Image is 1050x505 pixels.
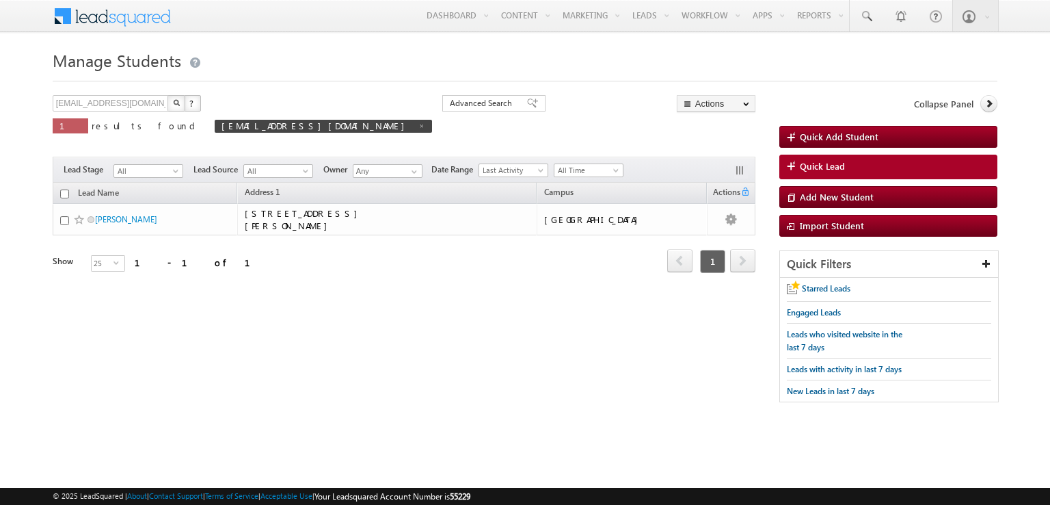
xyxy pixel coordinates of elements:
span: Lead Stage [64,164,113,176]
div: Quick Filters [780,251,998,278]
span: Date Range [431,164,479,176]
span: Add New Student [800,191,874,203]
span: 1 [700,250,725,273]
span: Actions [708,185,740,203]
span: Leads who visited website in the last 7 days [787,329,902,352]
span: All [114,165,179,177]
span: All Time [554,164,619,177]
a: Last Activity [479,164,548,177]
a: next [730,250,755,272]
a: All [243,164,313,178]
a: Campus [537,185,580,203]
div: [GEOGRAPHIC_DATA] [544,213,701,226]
span: Leads with activity in last 7 days [787,364,902,374]
a: prev [667,250,692,272]
span: Owner [323,164,353,176]
span: next [730,249,755,272]
span: Manage Students [53,49,181,71]
a: Acceptable Use [260,491,312,500]
span: All [244,165,309,177]
input: Check all records [60,190,69,198]
span: results found [92,120,200,131]
button: ? [185,95,201,112]
a: Terms of Service [205,491,258,500]
a: [PERSON_NAME] [95,214,157,224]
a: Address 1 [238,185,287,203]
span: Quick Add Student [800,131,878,142]
div: Show [53,255,80,268]
a: Quick Lead [779,155,997,179]
span: Quick Lead [800,160,845,172]
span: 1 [59,120,81,131]
span: Lead Source [193,164,243,176]
span: 25 [92,256,113,271]
span: Your Leadsquared Account Number is [314,491,470,502]
span: ? [189,97,196,109]
span: Address 1 [245,187,280,197]
span: Import Student [800,220,864,231]
div: [STREET_ADDRESS][PERSON_NAME] [245,207,433,232]
span: Collapse Panel [914,98,973,110]
span: New Leads in last 7 days [787,386,874,396]
span: select [113,259,124,266]
a: All Time [554,164,623,177]
a: Contact Support [149,491,203,500]
a: Lead Name [71,185,126,203]
span: prev [667,249,692,272]
span: © 2025 LeadSquared | | | | | [53,490,470,503]
span: [EMAIL_ADDRESS][DOMAIN_NAME] [221,120,412,131]
img: Search [173,99,180,106]
button: Actions [677,95,755,112]
span: Starred Leads [802,283,850,294]
a: All [113,164,183,178]
span: Campus [544,187,574,197]
span: Engaged Leads [787,307,841,318]
a: About [127,491,147,500]
div: 1 - 1 of 1 [135,255,267,270]
input: Type to Search [353,164,422,178]
span: 55229 [450,491,470,502]
span: Last Activity [479,164,544,177]
a: Show All Items [404,165,421,179]
span: Advanced Search [450,97,516,109]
